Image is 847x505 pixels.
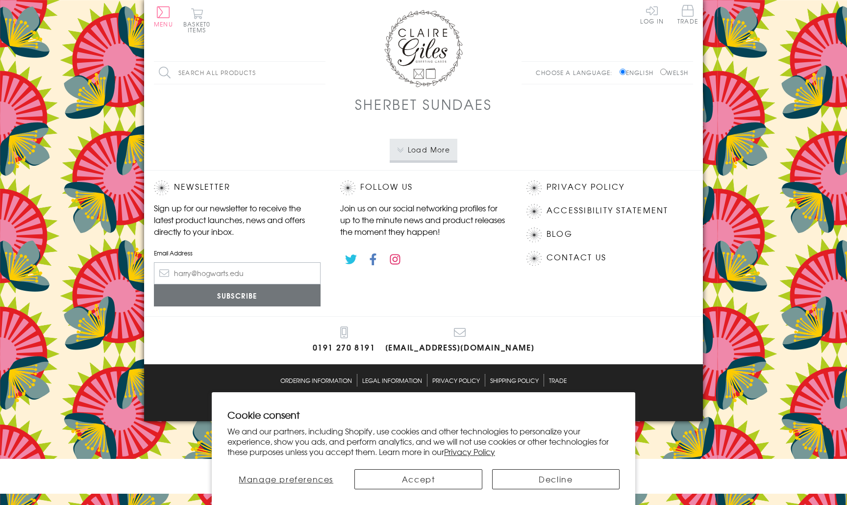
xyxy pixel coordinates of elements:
a: Blog [547,227,573,241]
p: Join us on our social networking profiles for up to the minute news and product releases the mome... [340,202,507,237]
a: Legal Information [362,374,422,386]
button: Manage preferences [227,469,345,489]
input: Search [316,62,325,84]
a: 0191 270 8191 [313,327,375,354]
button: Load More [390,139,458,160]
h2: Cookie consent [227,408,620,422]
a: Trade [549,374,567,386]
h2: Newsletter [154,180,321,195]
span: 0 items [188,20,210,34]
span: Manage preferences [239,473,333,485]
button: Accept [354,469,482,489]
h1: Sherbet Sundaes [355,94,492,114]
input: English [620,69,626,75]
label: English [620,68,658,77]
span: Menu [154,20,173,28]
input: Welsh [660,69,667,75]
a: [EMAIL_ADDRESS][DOMAIN_NAME] [385,327,535,354]
a: Privacy Policy [547,180,624,194]
input: harry@hogwarts.edu [154,262,321,284]
button: Menu [154,6,173,27]
span: Trade [677,5,698,24]
button: Decline [492,469,620,489]
a: Trade [677,5,698,26]
input: Search all products [154,62,325,84]
input: Subscribe [154,284,321,306]
h2: Follow Us [340,180,507,195]
a: Ordering Information [280,374,352,386]
label: Email Address [154,249,321,257]
a: Accessibility Statement [547,204,669,217]
label: Welsh [660,68,688,77]
a: Contact Us [547,251,606,264]
a: Log In [640,5,664,24]
p: Choose a language: [536,68,618,77]
p: Sign up for our newsletter to receive the latest product launches, news and offers directly to yo... [154,202,321,237]
a: Privacy Policy [444,446,495,457]
img: Claire Giles Greetings Cards [384,10,463,87]
a: Privacy Policy [432,374,480,386]
p: We and our partners, including Shopify, use cookies and other technologies to personalize your ex... [227,426,620,456]
p: © 2025 . [154,396,693,405]
a: Shipping Policy [490,374,539,386]
button: Basket0 items [183,8,210,33]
